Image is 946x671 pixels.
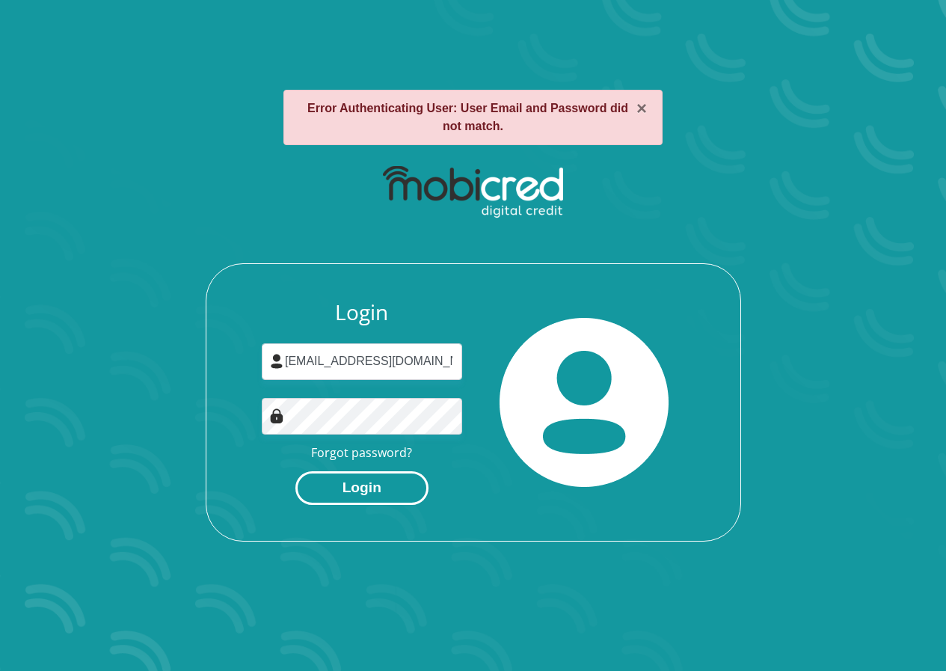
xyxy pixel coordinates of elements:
img: user-icon image [269,354,284,369]
h3: Login [262,300,462,325]
img: mobicred logo [383,166,563,218]
img: Image [269,408,284,423]
input: Username [262,343,462,380]
strong: Error Authenticating User: User Email and Password did not match. [307,102,628,132]
a: Forgot password? [311,444,412,461]
button: Login [295,471,429,505]
button: × [636,99,647,117]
